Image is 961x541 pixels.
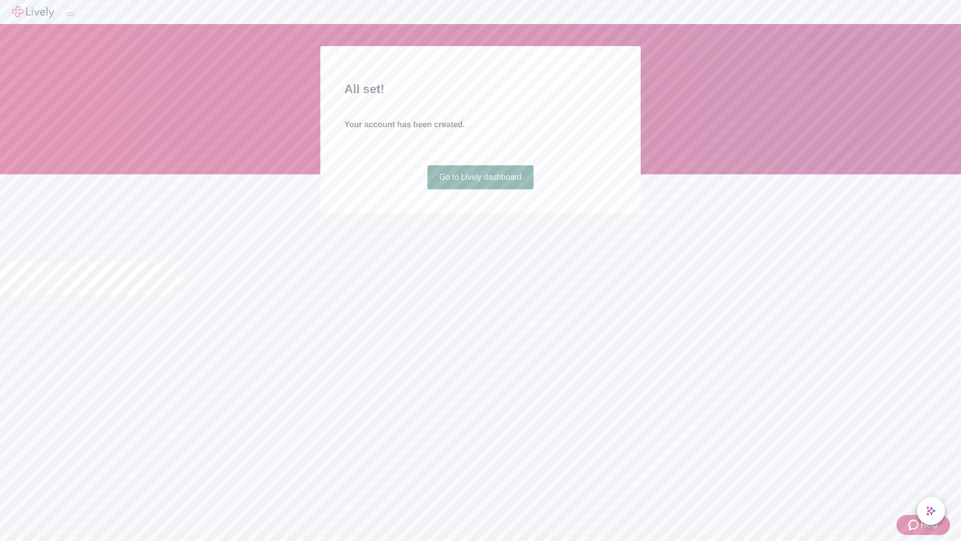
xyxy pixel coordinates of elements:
[12,6,54,18] img: Lively
[344,119,617,131] h4: Your account has been created.
[908,519,920,531] svg: Zendesk support icon
[896,515,950,535] button: Zendesk support iconHelp
[917,497,945,525] button: chat
[66,13,74,16] button: Log out
[427,165,534,189] a: Go to Lively dashboard
[920,519,938,531] span: Help
[344,80,617,98] h2: All set!
[926,506,936,516] svg: Lively AI Assistant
